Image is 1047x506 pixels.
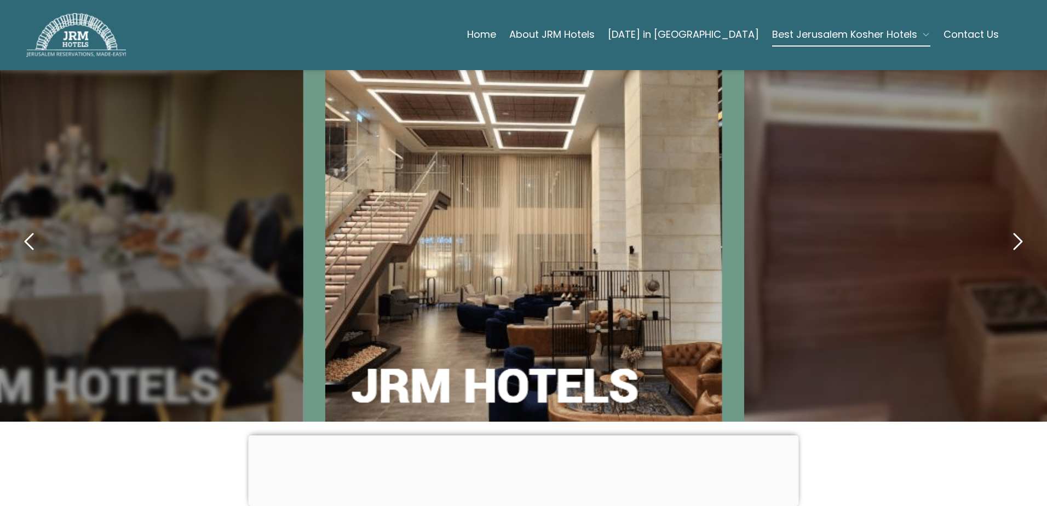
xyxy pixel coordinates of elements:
[26,13,126,57] img: JRM Hotels
[772,24,930,45] button: Best Jerusalem Kosher Hotels
[509,24,595,45] a: About JRM Hotels
[772,27,917,42] span: Best Jerusalem Kosher Hotels
[944,24,999,45] a: Contact Us
[467,24,496,45] a: Home
[999,223,1036,260] button: next
[11,223,48,260] button: previous
[249,435,799,503] iframe: Advertisement
[608,24,759,45] a: [DATE] in [GEOGRAPHIC_DATA]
